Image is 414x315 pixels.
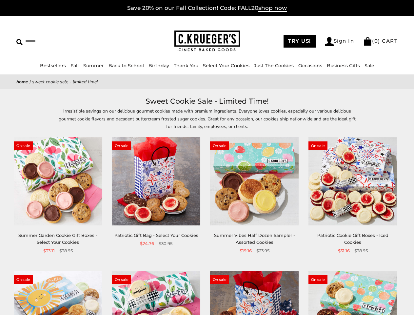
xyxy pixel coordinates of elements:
span: On sale [112,141,131,150]
span: On sale [14,141,33,150]
a: Fall [70,63,79,69]
img: Search [16,39,23,45]
a: Occasions [298,63,322,69]
p: Irresistible savings on our delicious gourmet cookies made with premium ingredients. Everyone lov... [56,107,358,130]
a: Birthday [148,63,169,69]
input: Search [16,36,104,46]
span: $38.95 [354,247,368,254]
span: On sale [308,275,327,284]
span: On sale [308,141,327,150]
span: $23.95 [256,247,269,254]
img: Patriotic Gift Bag - Select Your Cookies [112,137,201,225]
a: Sale [365,63,374,69]
span: $30.95 [159,240,172,247]
a: Patriotic Cookie Gift Boxes - Iced Cookies [317,233,388,245]
span: On sale [14,275,33,284]
a: Select Your Cookies [203,63,249,69]
span: $24.76 [140,240,154,247]
a: Save 20% on our Fall Collection! Code: FALL20shop now [127,5,287,12]
h1: Sweet Cookie Sale - Limited Time! [26,95,388,107]
span: $19.16 [240,247,252,254]
nav: breadcrumbs [16,78,398,86]
a: Just The Cookies [254,63,294,69]
img: Patriotic Cookie Gift Boxes - Iced Cookies [308,137,397,225]
span: On sale [112,275,131,284]
span: $31.16 [338,247,350,254]
img: Summer Garden Cookie Gift Boxes - Select Your Cookies [14,137,102,225]
span: On sale [210,141,229,150]
a: Patriotic Gift Bag - Select Your Cookies [114,233,198,238]
img: Account [325,37,334,46]
img: C.KRUEGER'S [174,31,240,52]
a: Home [16,79,28,85]
a: Back to School [108,63,144,69]
span: | [30,79,31,85]
a: TRY US! [284,35,316,48]
a: Sign In [325,37,354,46]
a: Summer Garden Cookie Gift Boxes - Select Your Cookies [18,233,97,245]
a: Bestsellers [40,63,66,69]
span: $38.95 [59,247,73,254]
span: On sale [210,275,229,284]
a: Summer Vibes Half Dozen Sampler - Assorted Cookies [214,233,295,245]
a: Business Gifts [327,63,360,69]
a: Thank You [174,63,198,69]
img: Summer Vibes Half Dozen Sampler - Assorted Cookies [210,137,299,225]
span: 0 [374,38,378,44]
a: Summer [83,63,104,69]
span: shop now [258,5,287,12]
img: Bag [363,37,372,46]
span: Sweet Cookie Sale - Limited Time! [32,79,98,85]
a: (0) CART [363,38,398,44]
span: $33.11 [43,247,55,254]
